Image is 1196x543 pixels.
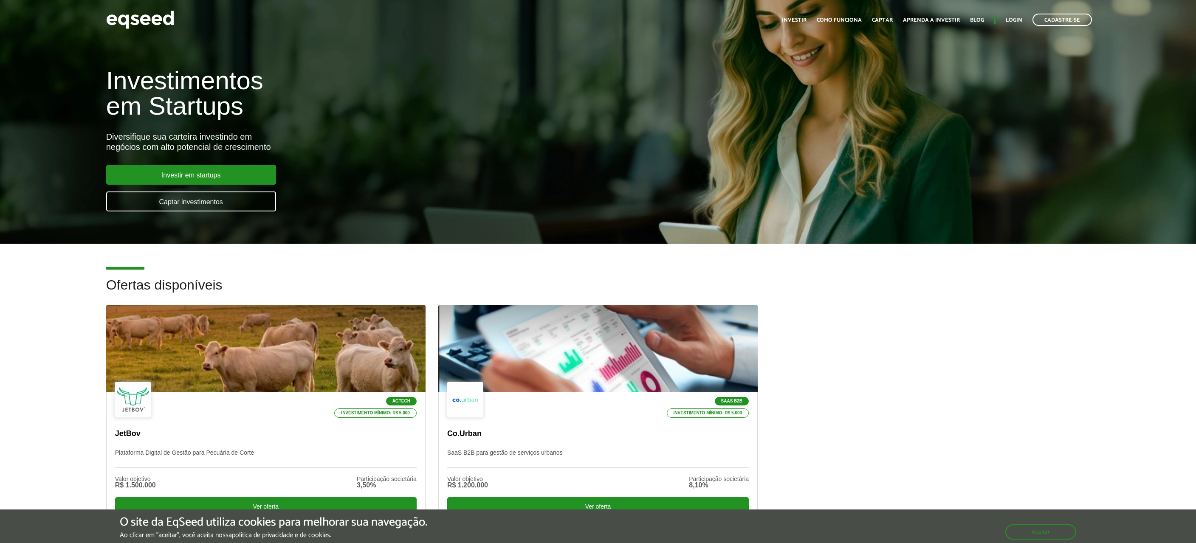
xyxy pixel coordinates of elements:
[447,482,488,489] div: R$ 1.200.000
[1032,14,1092,26] a: Cadastre-se
[447,497,749,515] div: Ver oferta
[115,497,417,515] div: Ver oferta
[115,429,417,439] p: JetBov
[115,449,417,467] p: Plataforma Digital de Gestão para Pecuária de Corte
[106,165,276,185] a: Investir em startups
[106,191,276,211] a: Captar investimentos
[115,482,156,489] div: R$ 1.500.000
[667,408,749,418] p: Investimento mínimo: R$ 5.000
[970,17,984,23] a: Blog
[106,305,426,521] a: Agtech Investimento mínimo: R$ 5.000 JetBov Plataforma Digital de Gestão para Pecuária de Corte V...
[903,17,960,23] a: Aprenda a investir
[1005,524,1076,540] button: Aceitar
[232,532,330,539] a: política de privacidade e de cookies
[1006,17,1022,23] a: Login
[106,278,1090,305] h2: Ofertas disponíveis
[689,482,749,489] div: 8,10%
[106,132,691,152] div: Diversifique sua carteira investindo em negócios com alto potencial de crescimento
[386,397,417,405] p: Agtech
[447,429,749,439] p: Co.Urban
[817,17,862,23] a: Como funciona
[357,482,417,489] div: 3,50%
[447,476,488,482] div: Valor objetivo
[782,17,807,23] a: Investir
[689,476,749,482] div: Participação societária
[438,305,758,521] a: SaaS B2B Investimento mínimo: R$ 5.000 Co.Urban SaaS B2B para gestão de serviços urbanos Valor ob...
[106,8,174,31] img: EqSeed
[715,397,749,405] p: SaaS B2B
[334,408,417,418] p: Investimento mínimo: R$ 5.000
[447,449,749,467] p: SaaS B2B para gestão de serviços urbanos
[357,476,417,482] div: Participação societária
[872,17,893,23] a: Captar
[120,516,427,529] h5: O site da EqSeed utiliza cookies para melhorar sua navegação.
[115,476,156,482] div: Valor objetivo
[120,531,427,539] p: Ao clicar em "aceitar", você aceita nossa .
[106,68,691,119] h1: Investimentos em Startups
